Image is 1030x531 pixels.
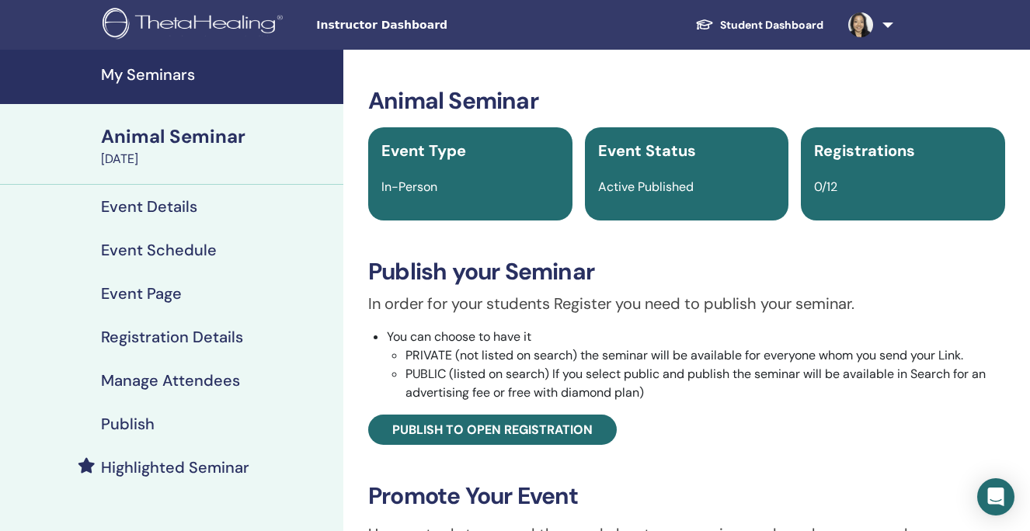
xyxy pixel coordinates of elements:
a: Student Dashboard [683,11,836,40]
span: Event Type [381,141,466,161]
li: PRIVATE (not listed on search) the seminar will be available for everyone whom you send your Link. [405,346,1005,365]
img: logo.png [103,8,288,43]
a: Publish to open registration [368,415,617,445]
h4: Publish [101,415,155,433]
p: In order for your students Register you need to publish your seminar. [368,292,1005,315]
span: Instructor Dashboard [316,17,549,33]
h3: Promote Your Event [368,482,1005,510]
span: In-Person [381,179,437,195]
h4: Event Details [101,197,197,216]
div: [DATE] [101,150,334,168]
img: graduation-cap-white.svg [695,18,714,31]
h4: Event Page [101,284,182,303]
span: 0/12 [814,179,837,195]
li: PUBLIC (listed on search) If you select public and publish the seminar will be available in Searc... [405,365,1005,402]
a: Animal Seminar[DATE] [92,123,343,168]
img: default.jpg [848,12,873,37]
span: Active Published [598,179,694,195]
h4: Event Schedule [101,241,217,259]
span: Event Status [598,141,696,161]
span: Registrations [814,141,915,161]
h4: Highlighted Seminar [101,458,249,477]
div: Animal Seminar [101,123,334,150]
h3: Animal Seminar [368,87,1005,115]
h3: Publish your Seminar [368,258,1005,286]
h4: My Seminars [101,65,334,84]
h4: Registration Details [101,328,243,346]
div: Open Intercom Messenger [977,478,1014,515]
li: You can choose to have it [387,328,1005,402]
h4: Manage Attendees [101,371,240,390]
span: Publish to open registration [392,422,593,438]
